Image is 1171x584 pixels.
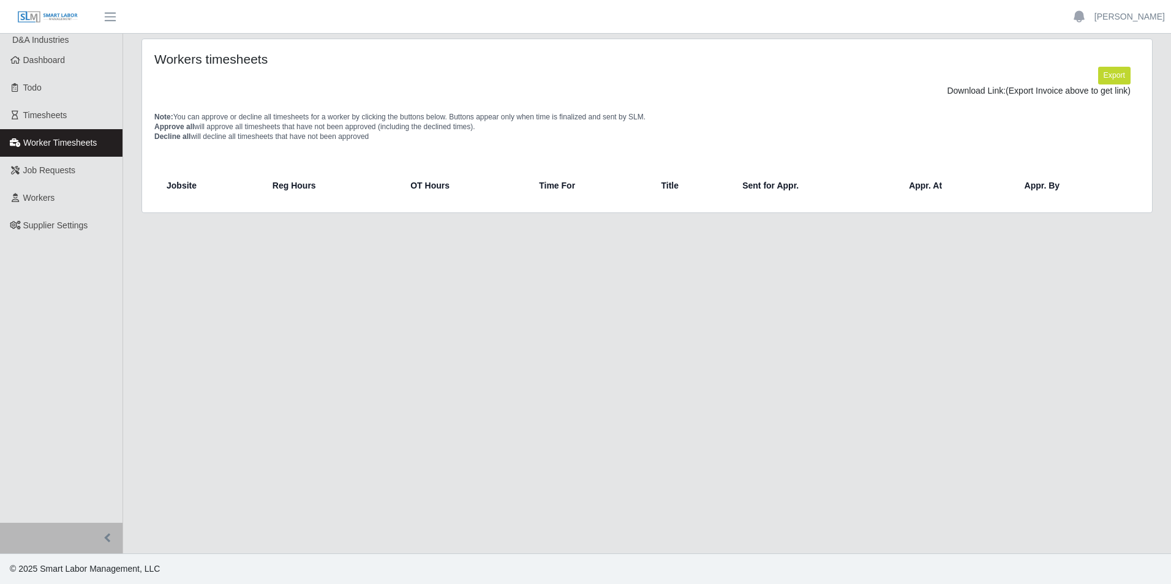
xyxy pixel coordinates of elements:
th: Jobsite [159,171,263,200]
th: Time For [529,171,651,200]
span: Decline all [154,132,190,141]
span: Todo [23,83,42,92]
span: Approve all [154,122,194,131]
span: (Export Invoice above to get link) [1006,86,1131,95]
th: OT Hours [401,171,529,200]
button: Export [1098,67,1131,84]
div: Download Link: [164,84,1131,97]
span: Note: [154,113,173,121]
span: © 2025 Smart Labor Management, LLC [10,564,160,574]
th: Title [651,171,732,200]
th: Appr. By [1015,171,1135,200]
span: D&A Industries [12,35,69,45]
a: [PERSON_NAME] [1094,10,1165,23]
span: Job Requests [23,165,76,175]
span: Timesheets [23,110,67,120]
p: You can approve or decline all timesheets for a worker by clicking the buttons below. Buttons app... [154,112,1140,141]
th: Reg Hours [263,171,401,200]
img: SLM Logo [17,10,78,24]
span: Supplier Settings [23,220,88,230]
h4: Workers timesheets [154,51,554,67]
span: Dashboard [23,55,66,65]
th: Sent for Appr. [732,171,899,200]
th: Appr. At [899,171,1014,200]
span: Workers [23,193,55,203]
span: Worker Timesheets [23,138,97,148]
